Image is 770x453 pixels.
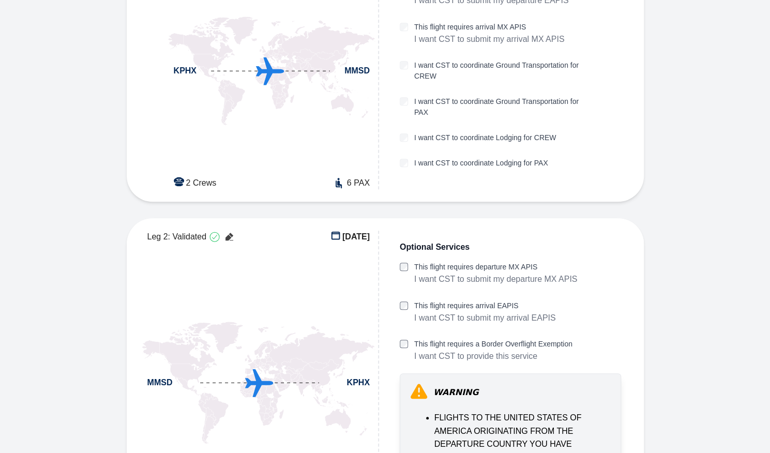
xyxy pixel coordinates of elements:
[414,22,564,33] label: This flight requires arrival MX APIS
[344,65,370,77] span: MMSD
[346,376,369,389] span: KPHX
[147,231,206,243] span: Leg 2: Validated
[414,339,572,350] label: This flight requires a Border Overflight Exemption
[433,386,479,399] span: WARNING
[414,350,572,363] p: I want CST to provide this service
[414,311,556,325] p: I want CST to submit my arrival EAPIS
[174,65,197,77] span: KPHX
[347,177,370,189] span: 6 PAX
[414,60,595,82] label: I want CST to coordinate Ground Transportation for CREW
[147,376,173,389] span: MMSD
[414,262,577,273] label: This flight requires departure MX APIS
[342,231,370,243] span: [DATE]
[186,177,217,189] span: 2 Crews
[414,158,548,169] label: I want CST to coordinate Lodging for PAX
[414,96,595,118] label: I want CST to coordinate Ground Transportation for PAX
[414,132,556,143] label: I want CST to coordinate Lodging for CREW
[414,273,577,286] p: I want CST to submit my departure MX APIS
[414,33,564,46] p: I want CST to submit my arrival MX APIS
[400,241,470,253] span: Optional Services
[414,300,556,311] label: This flight requires arrival EAPIS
